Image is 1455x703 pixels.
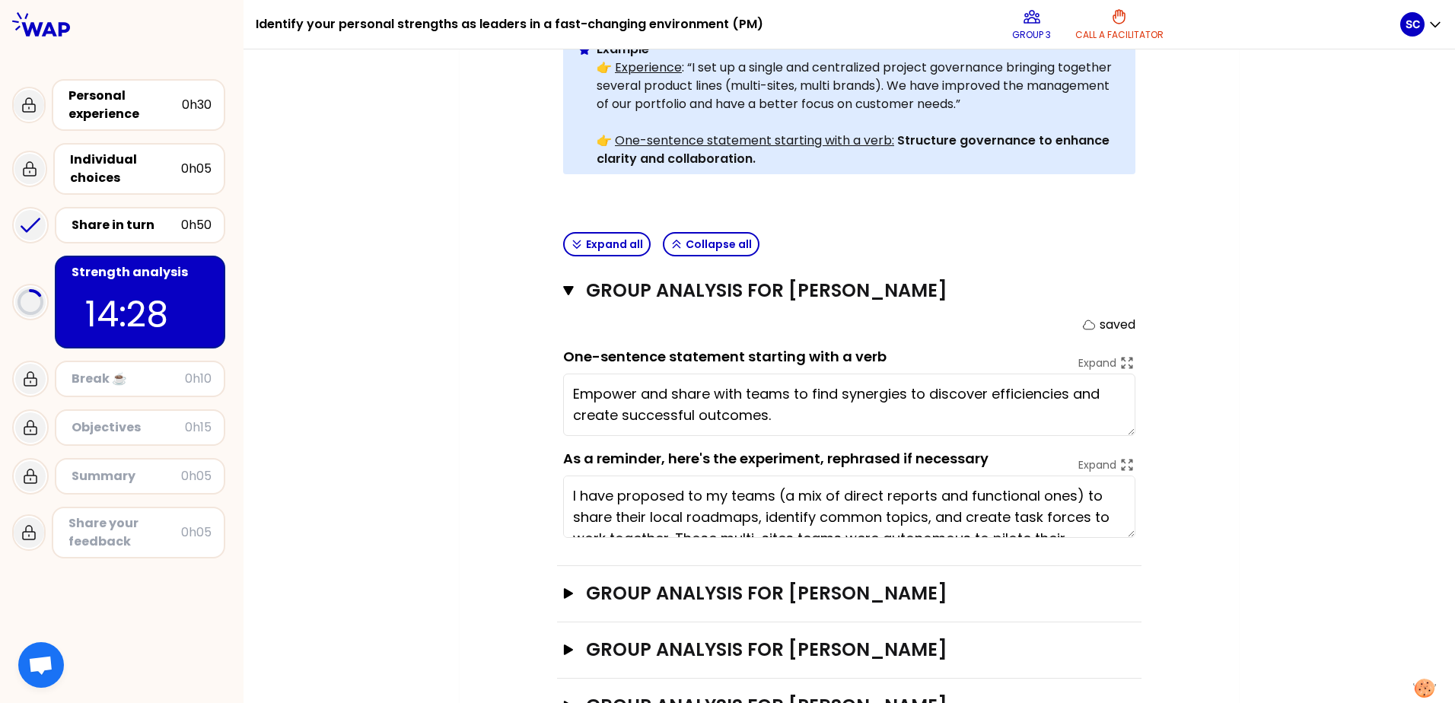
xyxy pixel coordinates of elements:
[615,59,682,76] u: Experience
[597,132,612,149] strong: 👉
[185,370,212,388] div: 0h10
[181,216,212,234] div: 0h50
[1075,29,1164,41] p: Call a facilitator
[563,347,887,366] label: One-sentence statement starting with a verb
[181,160,212,178] div: 0h05
[181,523,212,542] div: 0h05
[72,370,185,388] div: Break ☕️
[586,638,1084,662] h3: Group analysis for [PERSON_NAME]
[563,449,989,468] label: As a reminder, here's the experiment, rephrased if necessary
[563,278,1135,303] button: Group analysis for [PERSON_NAME]
[1006,2,1057,47] button: Group 3
[182,96,212,114] div: 0h30
[72,467,181,485] div: Summary
[1100,316,1135,334] p: saved
[1400,12,1443,37] button: SC
[72,216,181,234] div: Share in turn
[563,638,1135,662] button: Group analysis for [PERSON_NAME]
[597,40,649,58] strong: Example
[597,132,1113,167] strong: Structure governance to enhance clarity and collaboration.
[663,232,759,256] button: Collapse all
[586,581,1084,606] h3: Group analysis for [PERSON_NAME]
[72,418,185,437] div: Objectives
[563,374,1135,436] textarea: Empower and share with teams to find synergies to discover efficiencies and create successful out...
[615,132,894,149] u: One-sentence statement starting with a verb:
[181,467,212,485] div: 0h05
[72,263,212,282] div: Strength analysis
[185,418,212,437] div: 0h15
[563,232,651,256] button: Expand all
[1012,29,1051,41] p: Group 3
[18,642,64,688] div: Ouvrir le chat
[563,581,1135,606] button: Group analysis for [PERSON_NAME]
[1406,17,1420,32] p: SC
[68,514,181,551] div: Share your feedback
[586,278,1083,303] h3: Group analysis for [PERSON_NAME]
[597,59,1123,113] p: : “I set up a single and centralized project governance bringing together several product lines (...
[85,288,195,341] p: 14:28
[70,151,181,187] div: Individual choices
[597,59,612,76] strong: 👉
[563,476,1135,538] textarea: I have proposed to my teams (a mix of direct reports and functional ones) to share their local ro...
[68,87,182,123] div: Personal experience
[1078,355,1116,371] p: Expand
[1069,2,1170,47] button: Call a facilitator
[1078,457,1116,472] p: Expand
